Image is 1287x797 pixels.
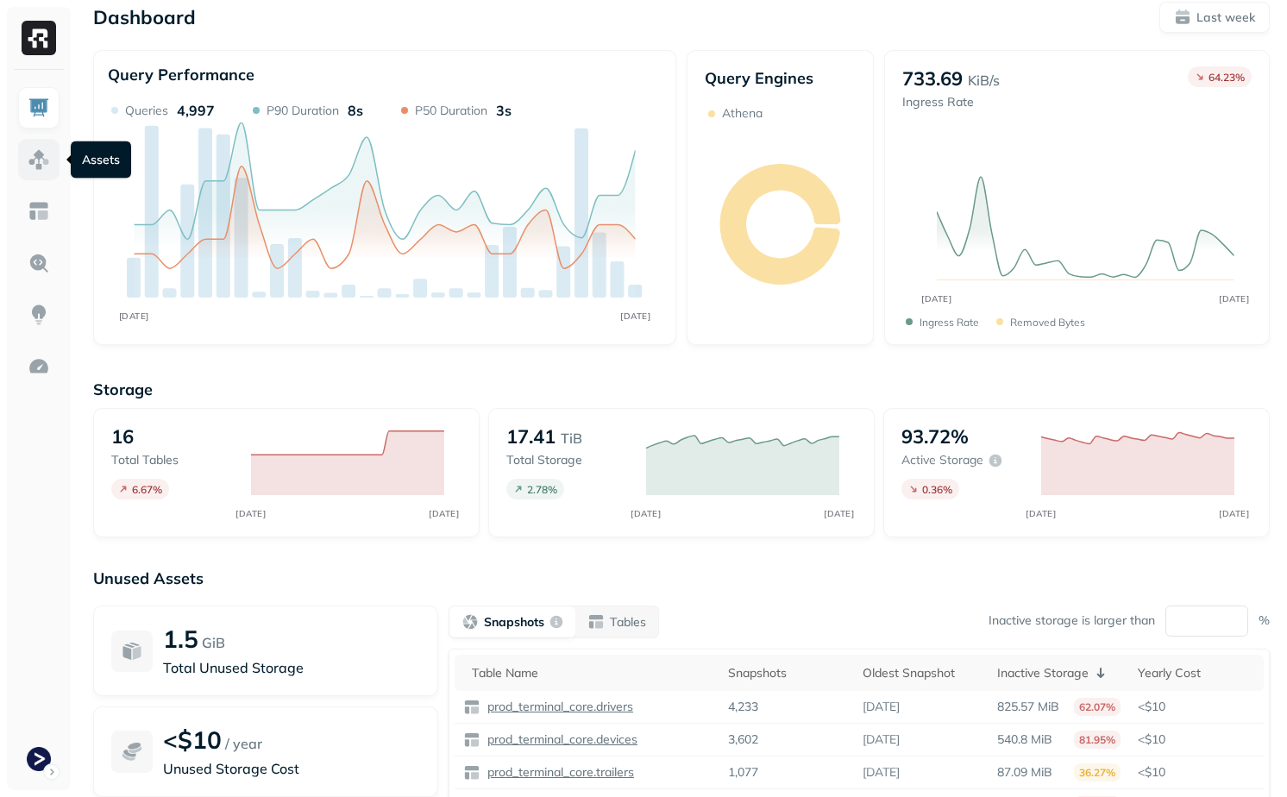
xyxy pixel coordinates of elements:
[722,105,763,122] p: Athena
[28,304,50,326] img: Insights
[28,252,50,274] img: Query Explorer
[506,452,629,468] p: Total storage
[484,614,544,631] p: Snapshots
[463,764,480,781] img: table
[225,733,262,754] p: / year
[728,699,758,715] p: 4,233
[1138,699,1255,715] p: <$10
[28,148,50,171] img: Assets
[1259,612,1270,629] p: %
[430,508,460,518] tspan: [DATE]
[902,66,963,91] p: 733.69
[1138,665,1255,681] div: Yearly Cost
[22,21,56,55] img: Ryft
[1196,9,1255,26] p: Last week
[415,103,487,119] p: P50 Duration
[989,612,1155,629] p: Inactive storage is larger than
[93,568,1270,588] p: Unused Assets
[1074,763,1121,781] p: 36.27%
[922,483,952,496] p: 0.36 %
[202,632,225,653] p: GiB
[111,452,234,468] p: Total tables
[93,5,196,29] p: Dashboard
[163,725,222,755] p: <$10
[480,764,634,781] a: prod_terminal_core.trailers
[472,665,711,681] div: Table Name
[496,102,512,119] p: 3s
[163,624,198,654] p: 1.5
[997,764,1052,781] p: 87.09 MiB
[163,758,420,779] p: Unused Storage Cost
[177,102,215,119] p: 4,997
[863,699,900,715] p: [DATE]
[111,424,134,449] p: 16
[71,141,131,179] div: Assets
[463,731,480,749] img: table
[132,483,162,496] p: 6.67 %
[1220,508,1250,518] tspan: [DATE]
[480,731,637,748] a: prod_terminal_core.devices
[267,103,339,119] p: P90 Duration
[125,103,168,119] p: Queries
[920,316,979,329] p: Ingress Rate
[728,764,758,781] p: 1,077
[236,508,267,518] tspan: [DATE]
[27,747,51,771] img: Terminal
[484,731,637,748] p: prod_terminal_core.devices
[28,355,50,378] img: Optimization
[1159,2,1270,33] button: Last week
[506,424,556,449] p: 17.41
[1138,764,1255,781] p: <$10
[527,483,557,496] p: 2.78 %
[901,424,969,449] p: 93.72%
[1209,71,1245,84] p: 64.23 %
[1074,731,1121,749] p: 81.95%
[561,428,582,449] p: TiB
[1220,293,1250,304] tspan: [DATE]
[863,764,900,781] p: [DATE]
[28,97,50,119] img: Dashboard
[863,731,900,748] p: [DATE]
[93,380,1270,399] p: Storage
[28,200,50,223] img: Asset Explorer
[997,699,1059,715] p: 825.57 MiB
[163,657,420,678] p: Total Unused Storage
[901,452,983,468] p: Active storage
[863,665,980,681] div: Oldest Snapshot
[997,731,1052,748] p: 540.8 MiB
[480,699,633,715] a: prod_terminal_core.drivers
[484,764,634,781] p: prod_terminal_core.trailers
[610,614,646,631] p: Tables
[631,508,662,518] tspan: [DATE]
[108,65,254,85] p: Query Performance
[1138,731,1255,748] p: <$10
[705,68,856,88] p: Query Engines
[463,699,480,716] img: table
[119,311,149,322] tspan: [DATE]
[968,70,1000,91] p: KiB/s
[484,699,633,715] p: prod_terminal_core.drivers
[922,293,952,304] tspan: [DATE]
[728,731,758,748] p: 3,602
[620,311,650,322] tspan: [DATE]
[348,102,363,119] p: 8s
[728,665,845,681] div: Snapshots
[1026,508,1057,518] tspan: [DATE]
[825,508,855,518] tspan: [DATE]
[1010,316,1085,329] p: Removed bytes
[1074,698,1121,716] p: 62.07%
[997,665,1089,681] p: Inactive Storage
[902,94,1000,110] p: Ingress Rate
